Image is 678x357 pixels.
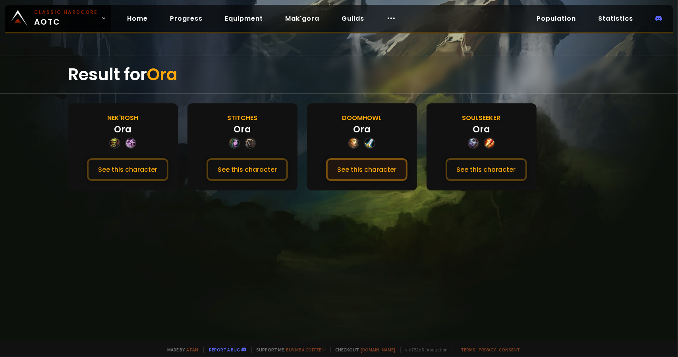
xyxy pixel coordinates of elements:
span: AOTC [34,9,98,28]
div: Result for [68,56,610,93]
a: Equipment [218,10,269,27]
a: Statistics [592,10,639,27]
a: Consent [499,347,520,353]
a: Classic HardcoreAOTC [5,5,111,32]
div: Nek'Rosh [107,113,138,123]
a: Privacy [479,347,496,353]
div: Ora [473,123,490,136]
div: Soulseeker [462,113,501,123]
a: Terms [461,347,476,353]
span: Ora [147,63,178,86]
a: Report a bug [209,347,240,353]
div: Ora [353,123,371,136]
span: Support me, [251,347,326,353]
span: Made by [163,347,199,353]
a: Mak'gora [279,10,326,27]
a: [DOMAIN_NAME] [361,347,396,353]
button: See this character [446,158,527,181]
button: See this character [326,158,408,181]
span: Checkout [330,347,396,353]
div: Doomhowl [342,113,382,123]
a: Home [121,10,154,27]
a: Buy me a coffee [286,347,326,353]
small: Classic Hardcore [34,9,98,16]
a: Progress [164,10,209,27]
a: a fan [187,347,199,353]
div: Stitches [227,113,257,123]
a: Population [530,10,582,27]
div: Ora [234,123,251,136]
a: Guilds [335,10,371,27]
button: See this character [207,158,288,181]
div: Ora [114,123,131,136]
button: See this character [87,158,168,181]
span: v. d752d5 - production [400,347,448,353]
